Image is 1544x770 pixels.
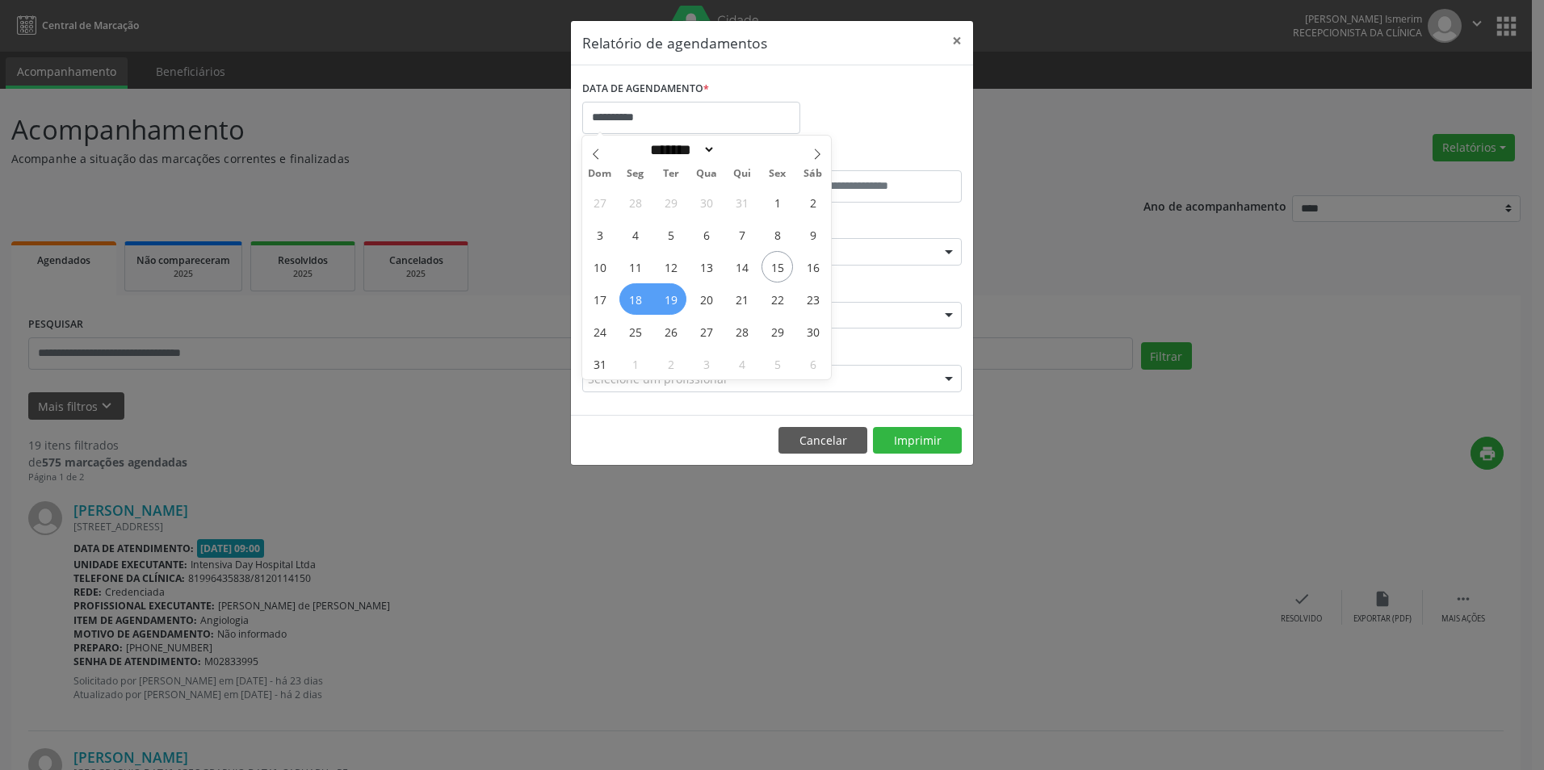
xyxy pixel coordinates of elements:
span: Agosto 19, 2025 [655,283,686,315]
span: Julho 28, 2025 [619,186,651,218]
span: Agosto 5, 2025 [655,219,686,250]
button: Close [941,21,973,61]
span: Dom [582,169,618,179]
span: Julho 30, 2025 [690,186,722,218]
span: Setembro 6, 2025 [797,348,829,379]
h5: Relatório de agendamentos [582,32,767,53]
span: Agosto 9, 2025 [797,219,829,250]
span: Sex [760,169,795,179]
span: Agosto 30, 2025 [797,316,829,347]
label: DATA DE AGENDAMENTO [582,77,709,102]
button: Cancelar [778,427,867,454]
span: Agosto 1, 2025 [762,186,793,218]
span: Agosto 4, 2025 [619,219,651,250]
select: Month [644,141,715,158]
span: Seg [618,169,653,179]
span: Agosto 14, 2025 [726,251,757,282]
span: Selecione um profissional [588,370,727,387]
span: Agosto 31, 2025 [584,348,615,379]
input: Year [715,141,769,158]
span: Agosto 3, 2025 [584,219,615,250]
span: Agosto 12, 2025 [655,251,686,282]
span: Julho 31, 2025 [726,186,757,218]
span: Setembro 1, 2025 [619,348,651,379]
span: Agosto 22, 2025 [762,283,793,315]
span: Ter [653,169,689,179]
span: Sáb [795,169,831,179]
span: Agosto 23, 2025 [797,283,829,315]
span: Agosto 28, 2025 [726,316,757,347]
span: Agosto 20, 2025 [690,283,722,315]
span: Agosto 29, 2025 [762,316,793,347]
span: Agosto 15, 2025 [762,251,793,282]
span: Agosto 16, 2025 [797,251,829,282]
span: Qui [724,169,760,179]
span: Agosto 27, 2025 [690,316,722,347]
span: Julho 29, 2025 [655,186,686,218]
span: Setembro 2, 2025 [655,348,686,379]
span: Agosto 18, 2025 [619,283,651,315]
span: Agosto 7, 2025 [726,219,757,250]
span: Setembro 4, 2025 [726,348,757,379]
span: Agosto 24, 2025 [584,316,615,347]
span: Agosto 17, 2025 [584,283,615,315]
label: ATÉ [776,145,962,170]
span: Agosto 2, 2025 [797,186,829,218]
span: Agosto 11, 2025 [619,251,651,282]
span: Agosto 8, 2025 [762,219,793,250]
span: Setembro 5, 2025 [762,348,793,379]
span: Setembro 3, 2025 [690,348,722,379]
span: Agosto 26, 2025 [655,316,686,347]
button: Imprimir [873,427,962,454]
span: Qua [689,169,724,179]
span: Agosto 21, 2025 [726,283,757,315]
span: Agosto 25, 2025 [619,316,651,347]
span: Agosto 10, 2025 [584,251,615,282]
span: Julho 27, 2025 [584,186,615,218]
span: Agosto 6, 2025 [690,219,722,250]
span: Agosto 13, 2025 [690,251,722,282]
